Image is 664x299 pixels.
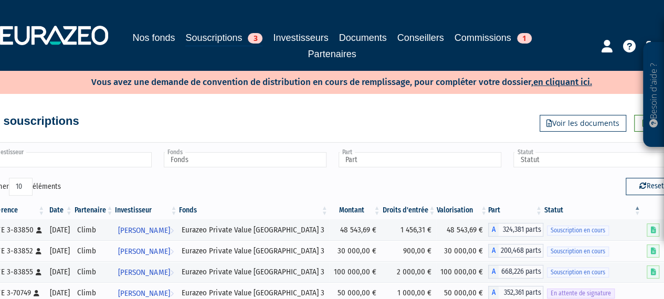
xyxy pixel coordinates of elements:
i: Voir l'investisseur [170,221,174,240]
a: Commissions1 [455,30,532,45]
td: 48 543,69 € [329,219,382,240]
div: Eurazeo Private Value [GEOGRAPHIC_DATA] 3 [182,245,325,257]
th: Partenaire: activer pour trier la colonne par ordre croissant [73,201,114,219]
div: A - Eurazeo Private Value Europe 3 [488,244,543,258]
span: En attente de signature [547,289,615,298]
td: Climb [73,219,114,240]
span: 200,468 parts [499,244,543,258]
a: Conseillers [397,30,444,45]
a: Voir les documents [540,115,626,132]
td: 100 000,00 € [436,261,488,282]
span: [PERSON_NAME] [118,242,170,261]
span: Souscription en cours [547,268,609,277]
span: A [488,265,499,279]
td: 100 000,00 € [329,261,382,282]
a: Partenaires [308,47,356,61]
th: Valorisation: activer pour trier la colonne par ordre croissant [436,201,488,219]
div: [DATE] [49,225,69,236]
td: Climb [73,261,114,282]
i: [Français] Personne physique [36,269,41,275]
th: Date: activer pour trier la colonne par ordre croissant [46,201,73,219]
i: [Français] Personne physique [36,248,41,254]
a: Souscriptions3 [185,30,262,47]
th: Part: activer pour trier la colonne par ordre croissant [488,201,543,219]
div: [DATE] [49,287,69,298]
th: Fonds: activer pour trier la colonne par ordre croissant [178,201,329,219]
span: [PERSON_NAME] [118,221,170,240]
div: [DATE] [49,245,69,257]
i: [Français] Personne physique [36,227,42,233]
th: Investisseur: activer pour trier la colonne par ordre croissant [114,201,178,219]
div: Eurazeo Private Value [GEOGRAPHIC_DATA] 3 [182,266,325,277]
div: [DATE] [49,266,69,277]
a: Documents [339,30,387,45]
span: 3 [248,33,262,44]
span: A [488,244,499,258]
a: [PERSON_NAME] [114,219,178,240]
p: Vous avez une demande de convention de distribution en cours de remplissage, pour compléter votre... [61,73,592,89]
a: [PERSON_NAME] [114,240,178,261]
i: Voir l'investisseur [170,263,174,282]
th: Montant: activer pour trier la colonne par ordre croissant [329,201,382,219]
span: A [488,223,499,237]
i: Voir l'investisseur [170,242,174,261]
td: 48 543,69 € [436,219,488,240]
td: 900,00 € [381,240,436,261]
div: Eurazeo Private Value [GEOGRAPHIC_DATA] 3 [182,287,325,298]
td: Climb [73,240,114,261]
span: Souscription en cours [547,247,609,257]
div: Eurazeo Private Value [GEOGRAPHIC_DATA] 3 [182,225,325,236]
a: [PERSON_NAME] [114,261,178,282]
i: [Français] Personne physique [34,290,39,296]
span: Souscription en cours [547,226,609,236]
div: A - Eurazeo Private Value Europe 3 [488,223,543,237]
a: Nos fonds [132,30,175,45]
span: 668,226 parts [499,265,543,279]
span: 1 [517,33,532,44]
span: [PERSON_NAME] [118,263,170,282]
select: Afficheréléments [9,178,33,196]
p: Besoin d'aide ? [648,48,660,142]
a: Investisseurs [273,30,328,45]
td: 30 000,00 € [436,240,488,261]
td: 2 000,00 € [381,261,436,282]
th: Droits d'entrée: activer pour trier la colonne par ordre croissant [381,201,436,219]
div: A - Eurazeo Private Value Europe 3 [488,265,543,279]
th: Statut : activer pour trier la colonne par ordre d&eacute;croissant [543,201,642,219]
td: 1 456,31 € [381,219,436,240]
td: 30 000,00 € [329,240,382,261]
span: 324,381 parts [499,223,543,237]
a: en cliquant ici. [533,77,592,88]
